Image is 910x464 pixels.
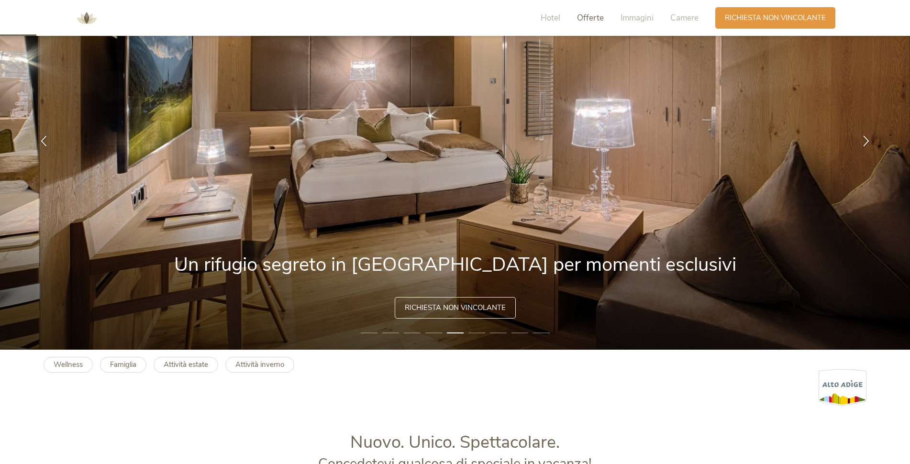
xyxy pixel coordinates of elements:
img: Alto Adige [819,369,866,407]
span: Richiesta non vincolante [725,13,826,23]
b: Famiglia [110,360,136,369]
span: Nuovo. Unico. Spettacolare. [350,431,560,454]
a: Attività estate [154,357,218,373]
b: Wellness [54,360,83,369]
a: AMONTI & LUNARIS Wellnessresort [72,14,101,21]
img: AMONTI & LUNARIS Wellnessresort [72,4,101,33]
a: Wellness [44,357,93,373]
b: Attività estate [164,360,208,369]
a: Famiglia [100,357,146,373]
span: Hotel [541,12,560,23]
b: Attività inverno [235,360,284,369]
span: Offerte [577,12,604,23]
a: Attività inverno [225,357,294,373]
span: Camere [670,12,699,23]
span: Immagini [621,12,654,23]
span: Richiesta non vincolante [405,303,506,313]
